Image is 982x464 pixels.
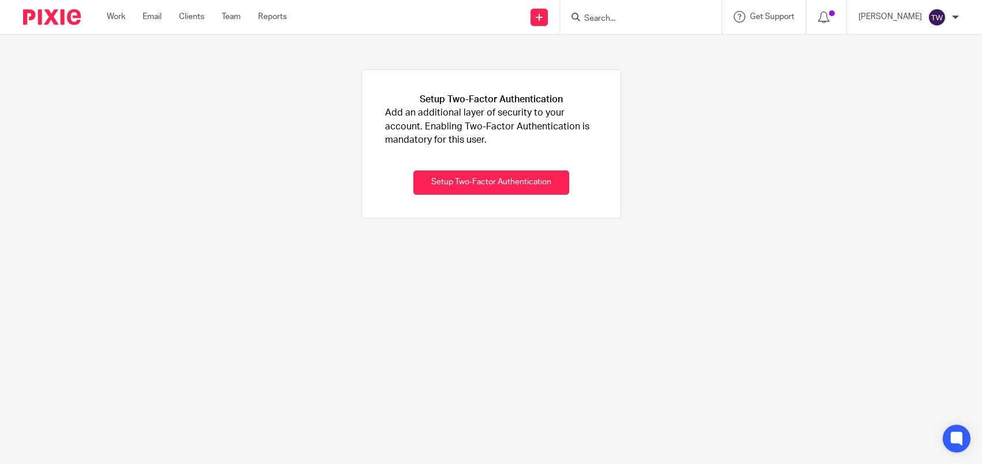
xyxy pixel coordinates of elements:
a: Team [222,11,241,23]
img: svg%3E [928,8,946,27]
p: [PERSON_NAME] [858,11,922,23]
img: Pixie [23,9,81,25]
button: Setup Two-Factor Authentication [413,170,569,195]
h1: Setup Two-Factor Authentication [420,93,563,106]
a: Reports [258,11,287,23]
a: Email [143,11,162,23]
input: Search [583,14,687,24]
p: Add an additional layer of security to your account. Enabling Two-Factor Authentication is mandat... [385,106,598,147]
span: Get Support [750,13,794,21]
a: Work [107,11,125,23]
a: Clients [179,11,204,23]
